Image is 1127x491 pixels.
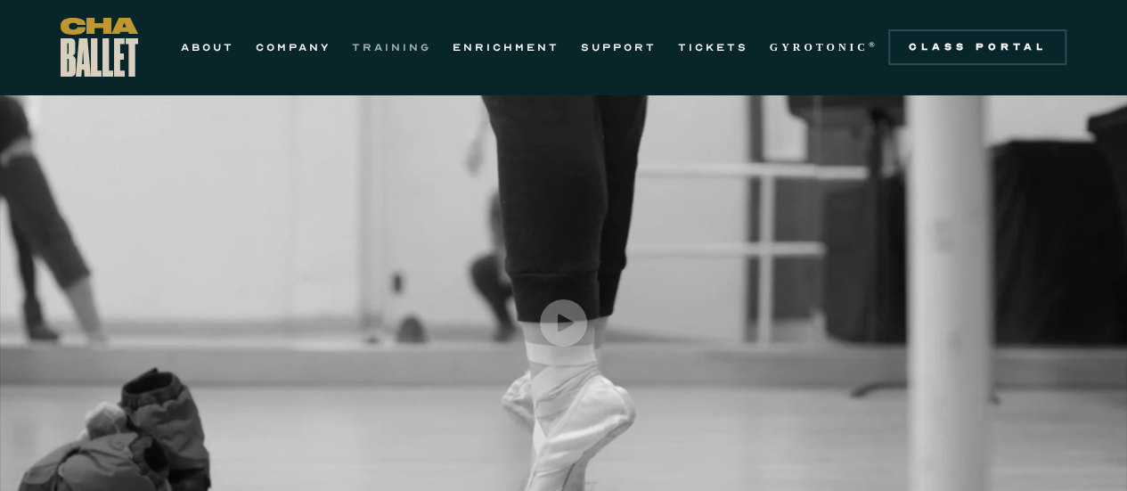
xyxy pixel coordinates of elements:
[581,37,657,58] a: SUPPORT
[181,37,234,58] a: ABOUT
[256,37,331,58] a: COMPANY
[770,41,869,53] strong: GYROTONIC
[770,37,878,58] a: GYROTONIC®
[899,40,1056,54] div: Class Portal
[678,37,748,58] a: TICKETS
[61,18,138,77] a: home
[869,40,878,49] sup: ®
[888,29,1066,65] a: Class Portal
[352,37,431,58] a: TRAINING
[453,37,559,58] a: ENRICHMENT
